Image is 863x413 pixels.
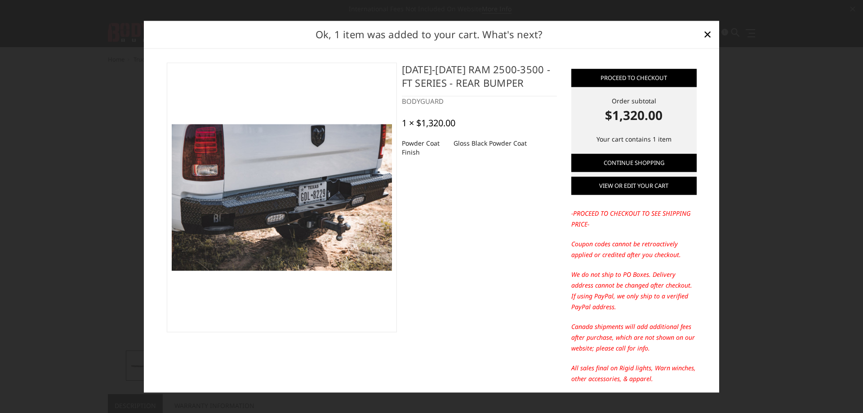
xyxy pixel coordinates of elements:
p: We do not ship to PO Boxes. Delivery address cannot be changed after checkout. If using PayPal, w... [571,269,697,312]
a: Proceed to checkout [571,69,697,87]
p: -PROCEED TO CHECKOUT TO SEE SHIPPING PRICE- [571,208,697,230]
div: Order subtotal [571,96,697,124]
div: 1 × $1,320.00 [402,118,455,129]
iframe: Chat Widget [818,370,863,413]
dd: Gloss Black Powder Coat [454,135,527,151]
p: Coupon codes cannot be retroactively applied or credited after you checkout. [571,239,697,260]
p: All sales final on Rigid lights, Warn winches, other accessories, & apparel. [571,363,697,384]
strong: $1,320.00 [571,106,697,124]
p: Your cart contains 1 item [571,134,697,145]
div: BODYGUARD [402,96,557,107]
p: Canada shipments will add additional fees after purchase, which are not shown on our website; ple... [571,321,697,354]
a: Close [700,27,715,42]
a: View or edit your cart [571,177,697,195]
a: Continue Shopping [571,154,697,172]
h4: [DATE]-[DATE] Ram 2500-3500 - FT Series - Rear Bumper [402,62,557,96]
span: × [703,25,712,44]
dt: Powder Coat Finish [402,135,447,160]
img: 2010-2018 Ram 2500-3500 - FT Series - Rear Bumper [172,124,392,271]
h2: Ok, 1 item was added to your cart. What's next? [158,27,700,42]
